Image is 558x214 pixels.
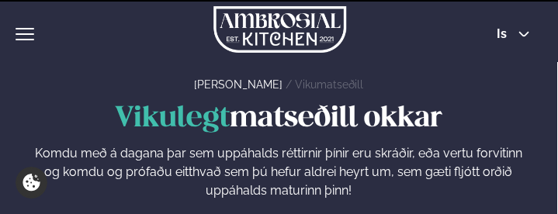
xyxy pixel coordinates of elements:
a: [PERSON_NAME] [194,78,282,91]
button: hamburger [16,25,34,43]
span: Vikulegt [115,105,230,133]
span: is [497,28,511,40]
button: is [484,28,542,40]
a: Cookie settings [16,167,47,198]
img: logo [213,6,346,53]
h1: matseðill okkar [31,101,526,138]
p: Komdu með á dagana þar sem uppáhalds réttirnir þínir eru skráðir, eða vertu forvitinn og komdu og... [31,144,526,200]
span: / [286,78,295,91]
a: Vikumatseðill [295,78,363,91]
